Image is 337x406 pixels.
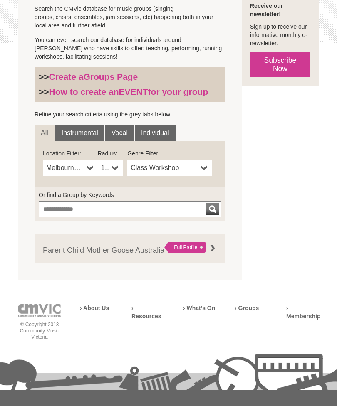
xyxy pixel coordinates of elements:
[49,72,138,81] a: Create aGroups Page
[35,110,225,118] p: Refine your search criteria using the grey tabs below.
[131,163,198,173] span: Class Workshop
[127,160,212,176] a: Class Workshop
[131,305,161,320] a: › Resources
[105,125,134,141] a: Vocal
[39,86,221,97] h3: >>
[35,36,225,61] p: You can even search our database for individuals around [PERSON_NAME] who have skills to offer: t...
[18,304,61,317] img: cmvic-logo-footer.png
[46,163,84,173] span: Melbourne CBD
[35,125,55,141] a: All
[43,149,98,157] label: Location Filter:
[18,322,61,340] p: © Copyright 2013 Community Music Victoria
[98,160,123,176] a: 1km
[39,191,221,199] label: Or find a Group by Keywords
[98,149,123,157] label: Radius:
[55,125,104,141] a: Instrumental
[250,2,283,17] strong: Receive our newsletter!
[164,242,206,253] div: Full Profile
[250,22,310,47] p: Sign up to receive our informative monthly e-newsletter.
[39,71,221,82] h3: >>
[35,5,225,30] p: Search the CMVic database for music groups (singing groups, choirs, ensembles, jam sessions, etc)...
[135,125,176,141] a: Individual
[250,52,310,77] a: Subscribe Now
[127,149,212,157] label: Genre Filter:
[80,305,109,311] a: › About Us
[83,72,138,81] strong: Groups Page
[101,163,109,173] span: 1km
[49,87,208,96] a: How to create anEVENTfor your group
[235,305,259,311] a: › Groups
[43,160,98,176] a: Melbourne CBD
[119,87,148,96] strong: EVENT
[183,305,215,311] a: › What’s On
[35,234,225,263] a: Parent Child Mother Goose Australia Full Profile (Distance:)Loc:, Genre:,
[286,305,320,320] a: › Membership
